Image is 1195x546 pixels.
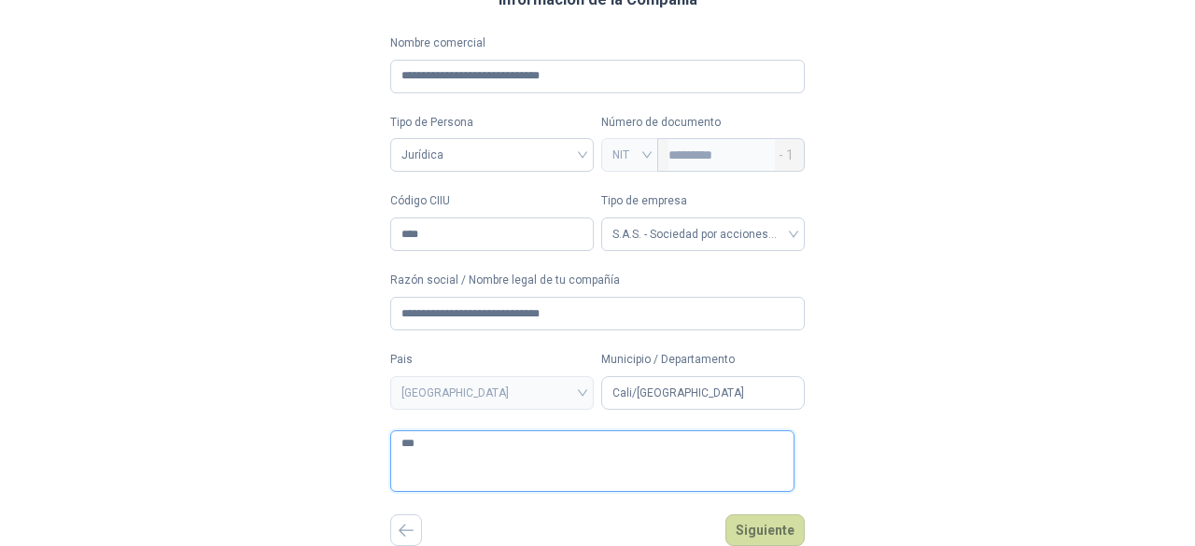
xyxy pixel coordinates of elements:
[390,192,594,210] label: Código CIIU
[601,114,805,132] p: Número de documento
[390,35,805,52] label: Nombre comercial
[401,379,583,407] span: COLOMBIA
[779,139,794,171] span: - 1
[390,114,594,132] label: Tipo de Persona
[725,514,805,546] button: Siguiente
[601,351,805,369] label: Municipio / Departamento
[390,351,594,369] label: Pais
[601,192,805,210] label: Tipo de empresa
[612,220,794,248] span: S.A.S. - Sociedad por acciones simplificada
[612,141,647,169] span: NIT
[390,272,805,289] label: Razón social / Nombre legal de tu compañía
[401,141,583,169] span: Jurídica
